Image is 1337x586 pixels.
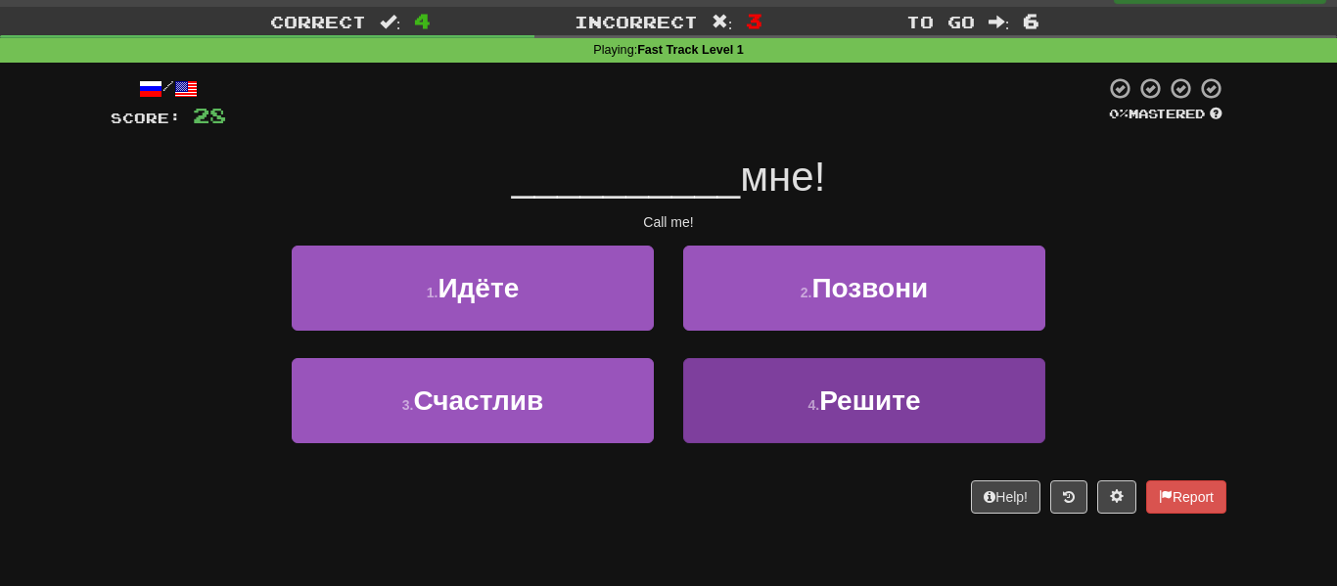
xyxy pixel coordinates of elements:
[1023,9,1039,32] span: 6
[712,14,733,30] span: :
[193,103,226,127] span: 28
[575,12,698,31] span: Incorrect
[811,273,928,303] span: Позвони
[1050,480,1087,514] button: Round history (alt+y)
[414,9,431,32] span: 4
[1105,106,1226,123] div: Mastered
[683,246,1045,331] button: 2.Позвони
[683,358,1045,443] button: 4.Решите
[512,154,741,200] span: __________
[111,110,181,126] span: Score:
[637,43,744,57] strong: Fast Track Level 1
[1109,106,1129,121] span: 0 %
[427,285,438,300] small: 1 .
[807,397,819,413] small: 4 .
[1146,480,1226,514] button: Report
[819,385,920,416] span: Решите
[111,76,226,101] div: /
[111,212,1226,232] div: Call me!
[746,9,762,32] span: 3
[801,285,812,300] small: 2 .
[438,273,519,303] span: Идёте
[989,14,1010,30] span: :
[906,12,975,31] span: To go
[413,385,543,416] span: Счастлив
[402,397,414,413] small: 3 .
[292,358,654,443] button: 3.Счастлив
[292,246,654,331] button: 1.Идёте
[380,14,401,30] span: :
[740,154,825,200] span: мне!
[971,480,1040,514] button: Help!
[270,12,366,31] span: Correct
